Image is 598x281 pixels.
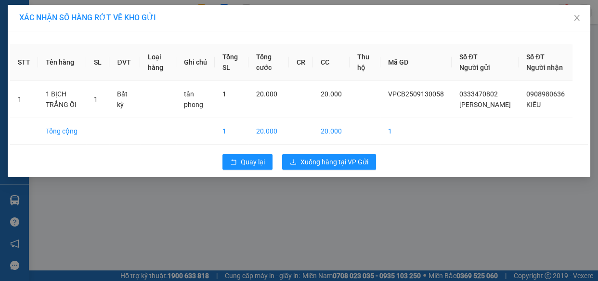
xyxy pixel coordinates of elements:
td: 1 [215,118,248,145]
span: download [290,159,297,166]
th: Ghi chú [176,44,215,81]
th: CC [313,44,350,81]
th: Tên hàng [38,44,86,81]
span: 0333470802 [459,90,498,98]
span: rollback [230,159,237,166]
th: SL [86,44,109,81]
span: 0908980636 [526,90,565,98]
td: 20.000 [248,118,289,145]
span: Người nhận [526,64,563,71]
span: Người gửi [459,64,490,71]
span: 20.000 [321,90,342,98]
span: close [573,14,581,22]
th: Loại hàng [140,44,176,81]
span: [PERSON_NAME] [459,101,511,108]
span: VPCB2509130058 [388,90,444,98]
button: Close [563,5,590,32]
span: tân phong [184,90,203,108]
span: Xuống hàng tại VP Gửi [300,157,368,167]
td: 1 [10,81,38,118]
th: CR [289,44,313,81]
th: Mã GD [380,44,452,81]
td: 1 [380,118,452,145]
span: XÁC NHẬN SỐ HÀNG RỚT VỀ KHO GỬI [19,13,156,22]
span: Số ĐT [459,53,478,61]
span: KIỀU [526,101,541,108]
th: STT [10,44,38,81]
td: 20.000 [313,118,350,145]
span: Quay lại [241,157,265,167]
td: Bất kỳ [109,81,140,118]
span: 1 [222,90,226,98]
button: rollbackQuay lại [222,154,273,170]
td: 1 BỊCH TRẮNG ỔI [38,81,86,118]
th: Thu hộ [350,44,380,81]
th: Tổng cước [248,44,289,81]
span: 1 [94,95,98,103]
td: Tổng cộng [38,118,86,145]
span: 20.000 [256,90,277,98]
button: downloadXuống hàng tại VP Gửi [282,154,376,170]
th: ĐVT [109,44,140,81]
span: Số ĐT [526,53,545,61]
th: Tổng SL [215,44,248,81]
